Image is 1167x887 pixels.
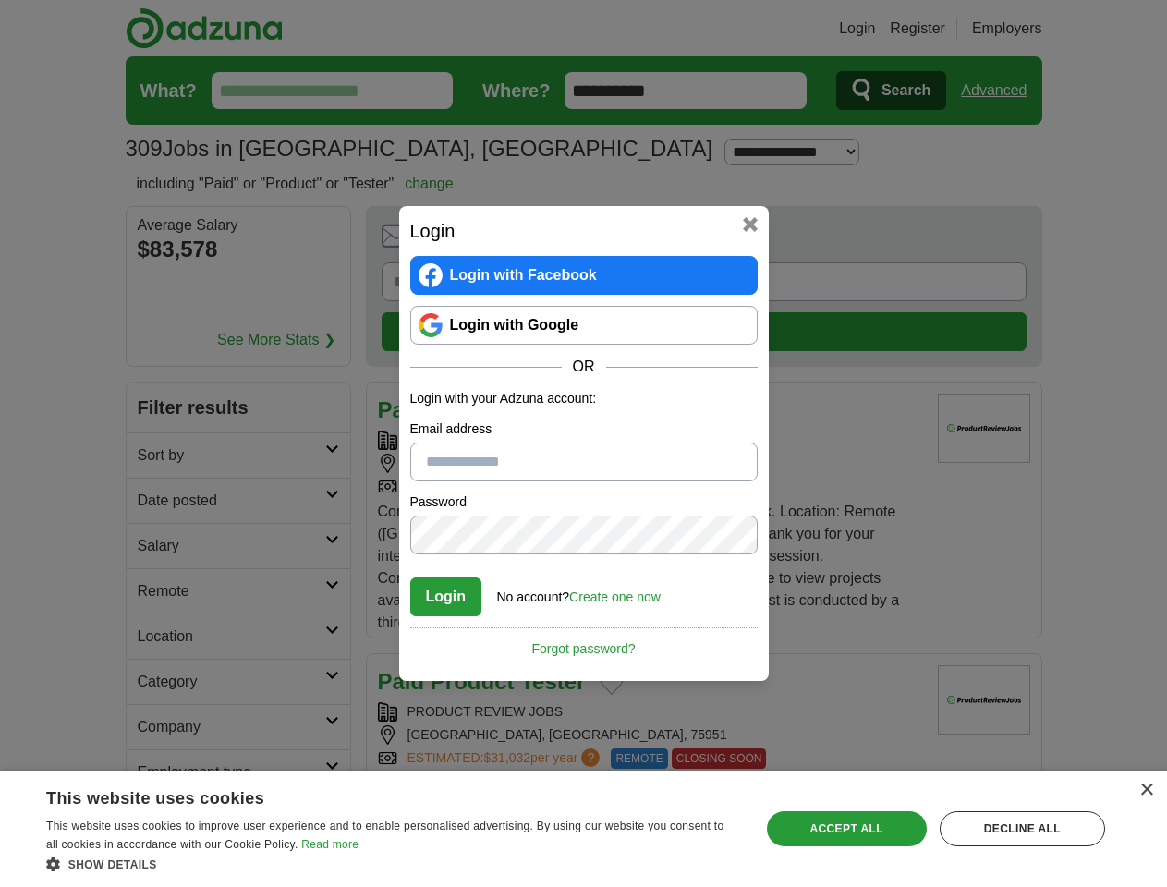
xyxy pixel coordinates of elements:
[410,256,758,295] a: Login with Facebook
[410,389,758,408] p: Login with your Adzuna account:
[46,855,738,873] div: Show details
[410,306,758,345] a: Login with Google
[410,577,482,616] button: Login
[68,858,157,871] span: Show details
[940,811,1105,846] div: Decline all
[46,782,692,809] div: This website uses cookies
[410,627,758,659] a: Forgot password?
[1139,784,1153,797] div: Close
[410,492,758,512] label: Password
[497,577,661,607] div: No account?
[767,811,927,846] div: Accept all
[46,820,723,851] span: This website uses cookies to improve user experience and to enable personalised advertising. By u...
[562,356,606,378] span: OR
[569,589,661,604] a: Create one now
[410,419,758,439] label: Email address
[410,217,758,245] h2: Login
[301,838,359,851] a: Read more, opens a new window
